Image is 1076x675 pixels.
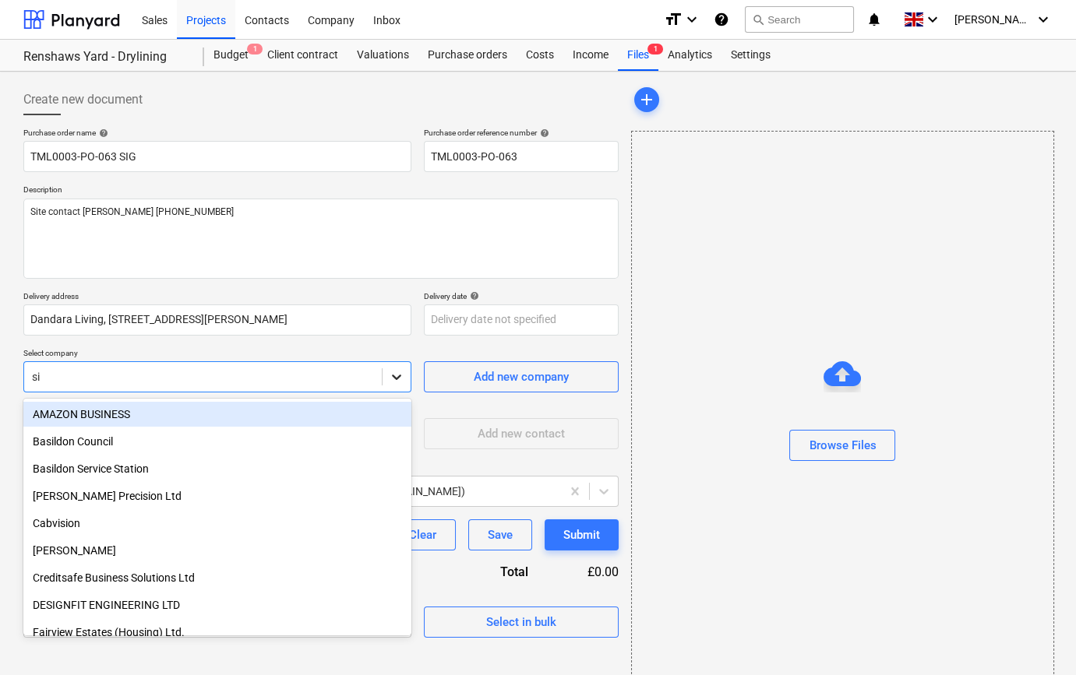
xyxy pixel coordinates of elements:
div: Cabvision [23,511,411,536]
input: Reference number [424,141,619,172]
div: Fairview Estates (Housing) Ltd. [23,620,411,645]
div: AMAZON BUSINESS [23,402,411,427]
a: Analytics [658,40,721,71]
div: DESIGNFIT ENGINEERING LTD [23,592,411,617]
span: add [637,90,656,109]
div: Add new company [474,367,569,387]
a: Purchase orders [418,40,517,71]
i: format_size [664,10,683,29]
div: Total [416,563,553,581]
div: Creditsafe Business Solutions Ltd [23,565,411,590]
button: Select in bulk [424,606,619,638]
span: help [467,291,479,301]
div: Budget [204,40,258,71]
div: Select in bulk [486,612,556,632]
input: Document name [23,141,411,172]
button: Clear [390,519,456,550]
a: Client contract [258,40,347,71]
a: Settings [721,40,780,71]
div: £0.00 [553,563,619,581]
button: Submit [545,519,619,550]
div: Submit [563,525,600,545]
div: Purchase order name [23,128,411,138]
div: Renshaws Yard - Drylining [23,49,185,65]
span: help [96,128,108,138]
input: Delivery date not specified [424,304,619,336]
a: Income [563,40,618,71]
p: Delivery address [23,291,411,304]
button: Browse Files [789,430,895,461]
button: Save [468,519,532,550]
iframe: Chat Widget [998,600,1076,675]
div: Browse Files [809,435,876,455]
div: Files [618,40,658,71]
div: Bryant Precision Ltd [23,483,411,508]
i: keyboard_arrow_down [683,10,701,29]
div: [PERSON_NAME] [23,538,411,563]
i: keyboard_arrow_down [923,10,942,29]
div: Basildon Council [23,429,411,454]
span: 1 [647,44,663,54]
a: Valuations [347,40,418,71]
i: notifications [866,10,882,29]
div: Basildon Service Station [23,456,411,481]
input: Delivery address [23,304,411,336]
p: Description [23,185,619,198]
textarea: Site contact [PERSON_NAME] [PHONE_NUMBER] [23,199,619,279]
div: Colin Simpson [23,538,411,563]
span: search [752,13,764,26]
button: Search [745,6,854,33]
a: Costs [517,40,563,71]
span: 1 [247,44,263,54]
span: help [537,128,549,138]
a: Budget1 [204,40,258,71]
button: Add new company [424,361,619,392]
div: Delivery date [424,291,619,301]
a: Files1 [618,40,658,71]
div: Purchase order reference number [424,128,619,138]
span: [PERSON_NAME] [954,13,1032,26]
div: Clear [409,525,436,545]
span: Create new document [23,90,143,109]
i: keyboard_arrow_down [1034,10,1053,29]
i: Knowledge base [714,10,729,29]
div: [PERSON_NAME] Precision Ltd [23,483,411,508]
div: Save [488,525,513,545]
p: Select company [23,348,411,361]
